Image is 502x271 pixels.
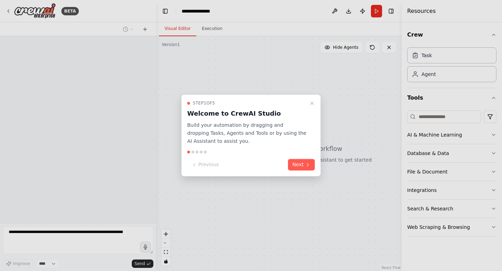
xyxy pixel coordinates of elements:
button: Next [288,159,315,171]
button: Hide left sidebar [160,6,170,16]
p: Build your automation by dragging and dropping Tasks, Agents and Tools or by using the AI Assista... [187,121,306,145]
button: Previous [187,159,223,171]
span: Step 1 of 5 [193,100,215,106]
h3: Welcome to CrewAI Studio [187,109,306,118]
button: Close walkthrough [308,99,316,107]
